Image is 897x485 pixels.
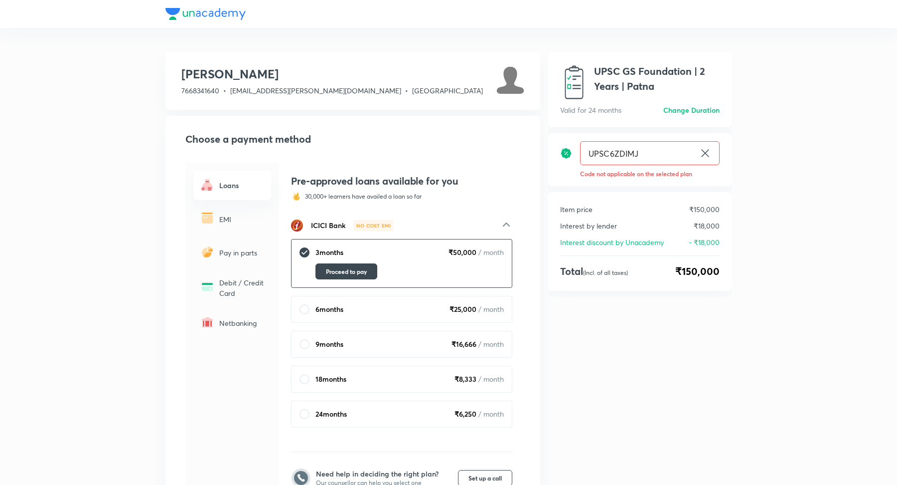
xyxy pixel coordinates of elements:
h6: Change Duration [663,105,720,115]
p: EMI [219,214,265,225]
h4: Total [560,264,628,279]
span: / month [478,247,504,257]
p: ₹150,000 [689,204,720,215]
p: 24 months [315,409,347,419]
img: Bank Icon [291,220,303,232]
img: avatar [560,64,588,101]
span: Proceed to pay [326,267,367,275]
p: 30,000+ learners have availed a loan so far [305,193,422,201]
p: Pay in parts [219,247,265,258]
span: / month [478,339,504,349]
p: - ₹18,000 [689,237,720,247]
span: ₹ 8,333 [454,374,504,384]
span: ₹ 25,000 [449,304,504,314]
img: - [199,279,215,295]
span: • [405,86,408,95]
span: • [223,86,226,95]
span: ₹ 6,250 [454,409,504,419]
img: - [199,210,215,226]
span: ₹ 50,000 [448,247,504,279]
p: Item price [560,204,593,215]
input: Have a referral code? [581,142,695,165]
p: 6 months [315,304,343,314]
img: - [199,314,215,330]
h2: Choose a payment method [185,132,524,147]
span: [GEOGRAPHIC_DATA] [412,86,483,95]
span: Set up a call [468,474,502,482]
div: NO COST EMI [353,220,394,231]
p: Need help in deciding the right plan? [316,470,439,480]
span: ₹ 16,666 [451,339,504,349]
h1: UPSC GS Foundation | 2 Years | Patna [594,64,720,94]
img: - [199,177,215,193]
p: 3 months [315,247,377,257]
p: Valid for 24 months [560,105,621,115]
h3: [PERSON_NAME] [181,66,483,82]
span: ₹150,000 [675,264,720,279]
p: Code not applicable on the selected plan [580,169,720,178]
img: - [199,244,215,260]
p: ₹18,000 [694,221,720,231]
span: / month [478,409,504,419]
img: streak [291,192,301,202]
p: Interest by lender [560,221,617,231]
img: discount [560,147,572,159]
span: / month [478,304,504,314]
img: Avatar [496,66,524,94]
p: 18 months [315,374,346,384]
p: 9 months [315,339,343,349]
h4: Pre-approved loans available for you [291,175,512,192]
p: Interest discount by Unacademy [560,237,664,247]
span: [EMAIL_ADDRESS][PERSON_NAME][DOMAIN_NAME] [230,86,401,95]
p: (Incl. of all taxes) [583,269,628,276]
p: Netbanking [219,318,265,328]
button: Proceed to pay [315,263,377,279]
span: / month [478,374,504,384]
span: ICICI Bank [311,221,345,231]
span: 7668341640 [181,86,219,95]
h6: Loans [219,180,265,191]
p: Debit / Credit Card [219,277,265,298]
